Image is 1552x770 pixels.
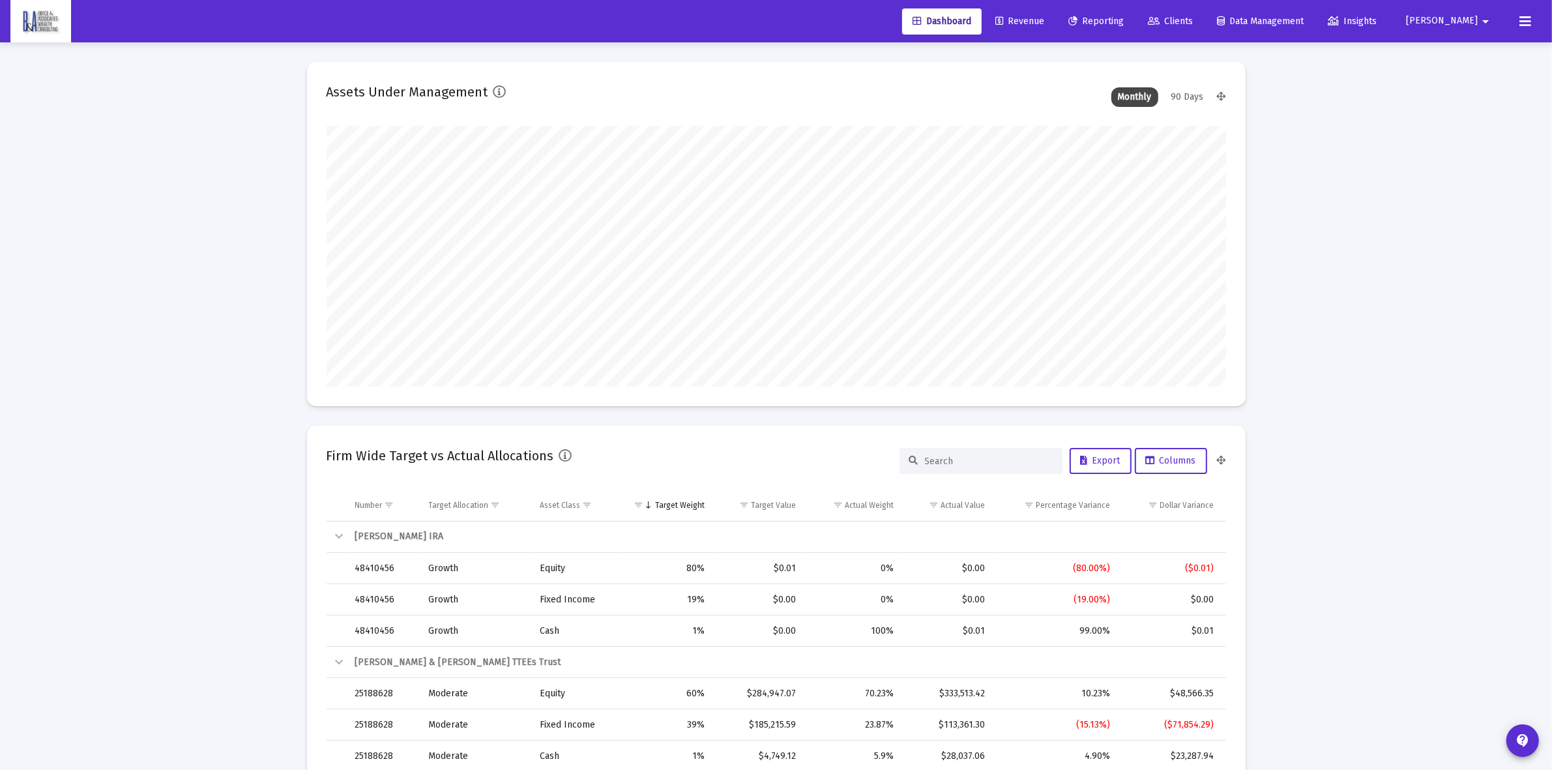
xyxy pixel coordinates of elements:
[1160,500,1214,511] div: Dollar Variance
[723,562,796,575] div: $0.01
[346,709,420,741] td: 25188628
[531,615,617,647] td: Cash
[1128,687,1214,700] div: $48,566.35
[814,750,894,763] div: 5.9%
[1128,562,1214,575] div: ($0.01)
[1165,87,1210,107] div: 90 Days
[723,750,796,763] div: $4,749.12
[1146,455,1196,466] span: Columns
[912,625,986,638] div: $0.01
[1128,593,1214,606] div: $0.00
[805,490,903,521] td: Column Actual Weight
[1036,500,1110,511] div: Percentage Variance
[814,718,894,732] div: 23.87%
[902,8,982,35] a: Dashboard
[327,445,554,466] h2: Firm Wide Target vs Actual Allocations
[355,530,1214,543] div: [PERSON_NAME] IRA
[420,490,531,521] td: Column Target Allocation
[1148,16,1193,27] span: Clients
[714,490,805,521] td: Column Target Value
[1207,8,1314,35] a: Data Management
[355,656,1214,669] div: [PERSON_NAME] & [PERSON_NAME] TTEEs Trust
[1119,490,1226,521] td: Column Dollar Variance
[1128,718,1214,732] div: ($71,854.29)
[1390,8,1509,34] button: [PERSON_NAME]
[912,687,986,700] div: $333,513.42
[655,500,705,511] div: Target Weight
[1003,562,1110,575] div: (80.00%)
[355,500,383,511] div: Number
[995,16,1044,27] span: Revenue
[626,593,705,606] div: 19%
[913,16,971,27] span: Dashboard
[814,562,894,575] div: 0%
[626,562,705,575] div: 80%
[1137,8,1203,35] a: Clients
[531,709,617,741] td: Fixed Income
[531,553,617,584] td: Equity
[634,500,643,510] span: Show filter options for column 'Target Weight'
[912,718,986,732] div: $113,361.30
[346,615,420,647] td: 48410456
[491,500,501,510] span: Show filter options for column 'Target Allocation'
[626,750,705,763] div: 1%
[1328,16,1377,27] span: Insights
[1003,687,1110,700] div: 10.23%
[626,687,705,700] div: 60%
[420,709,531,741] td: Moderate
[626,625,705,638] div: 1%
[626,718,705,732] div: 39%
[833,500,843,510] span: Show filter options for column 'Actual Weight'
[912,562,986,575] div: $0.00
[723,593,796,606] div: $0.00
[1406,16,1478,27] span: [PERSON_NAME]
[1217,16,1304,27] span: Data Management
[912,750,986,763] div: $28,037.06
[994,490,1119,521] td: Column Percentage Variance
[1478,8,1493,35] mat-icon: arrow_drop_down
[531,584,617,615] td: Fixed Income
[903,490,995,521] td: Column Actual Value
[814,687,894,700] div: 70.23%
[1070,448,1132,474] button: Export
[814,593,894,606] div: 0%
[1317,8,1387,35] a: Insights
[327,81,488,102] h2: Assets Under Management
[814,625,894,638] div: 100%
[420,553,531,584] td: Growth
[1003,750,1110,763] div: 4.90%
[1003,718,1110,732] div: (15.13%)
[1081,455,1120,466] span: Export
[929,500,939,510] span: Show filter options for column 'Actual Value'
[723,625,796,638] div: $0.00
[346,490,420,521] td: Column Number
[420,678,531,709] td: Moderate
[1003,593,1110,606] div: (19.00%)
[327,522,346,553] td: Collapse
[941,500,985,511] div: Actual Value
[1024,500,1034,510] span: Show filter options for column 'Percentage Variance'
[540,500,580,511] div: Asset Class
[346,553,420,584] td: 48410456
[1515,733,1530,748] mat-icon: contact_support
[985,8,1055,35] a: Revenue
[429,500,489,511] div: Target Allocation
[1111,87,1158,107] div: Monthly
[723,718,796,732] div: $185,215.59
[925,456,1053,467] input: Search
[1135,448,1207,474] button: Columns
[1003,625,1110,638] div: 99.00%
[845,500,894,511] div: Actual Weight
[1058,8,1134,35] a: Reporting
[531,678,617,709] td: Equity
[1149,500,1158,510] span: Show filter options for column 'Dollar Variance'
[751,500,796,511] div: Target Value
[420,615,531,647] td: Growth
[327,647,346,678] td: Collapse
[723,687,796,700] div: $284,947.07
[617,490,714,521] td: Column Target Weight
[912,593,986,606] div: $0.00
[1128,750,1214,763] div: $23,287.94
[20,8,61,35] img: Dashboard
[582,500,592,510] span: Show filter options for column 'Asset Class'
